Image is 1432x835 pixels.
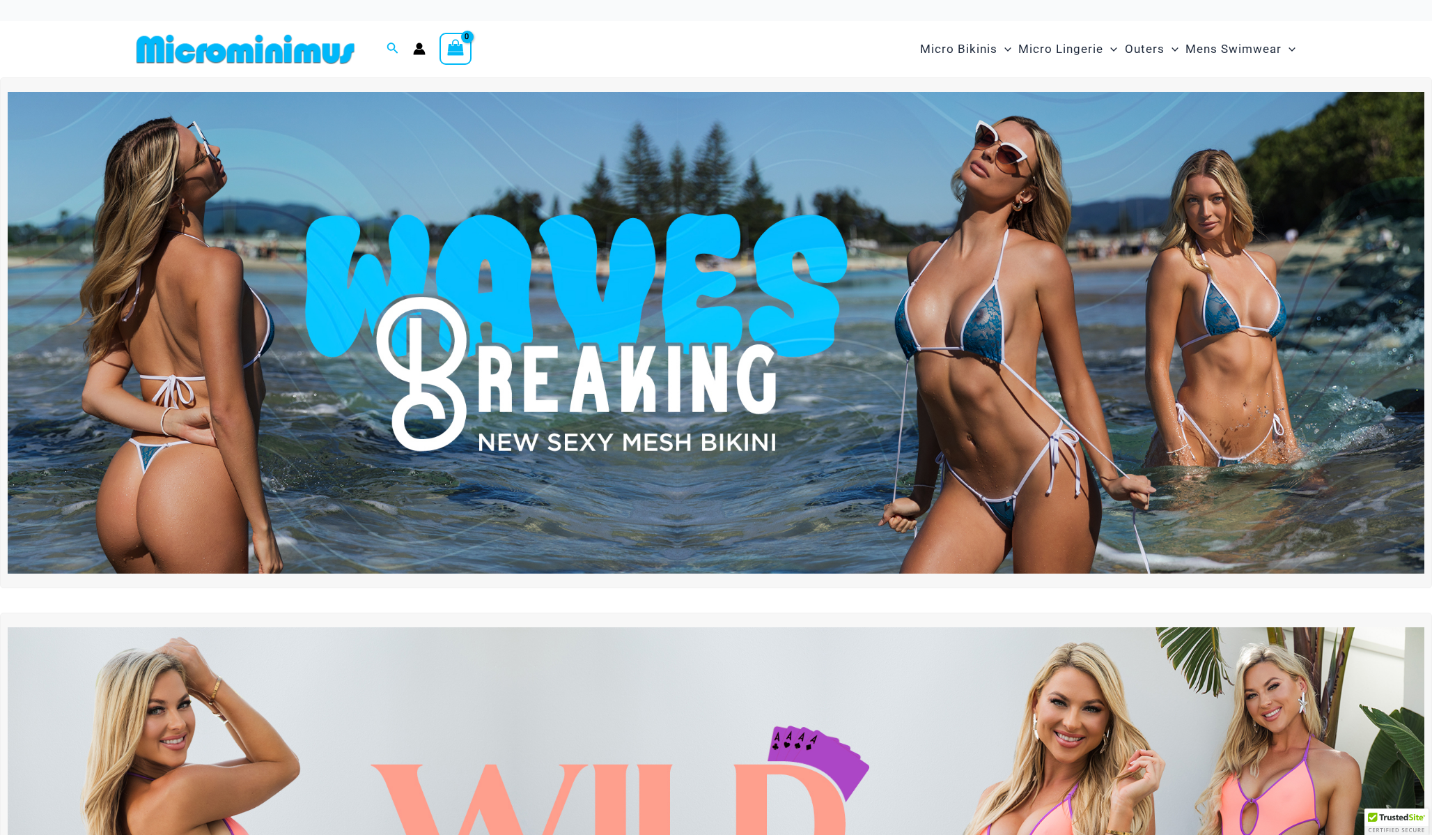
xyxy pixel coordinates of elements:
span: Menu Toggle [1165,31,1178,67]
span: Micro Bikinis [920,31,997,67]
span: Micro Lingerie [1018,31,1103,67]
a: Mens SwimwearMenu ToggleMenu Toggle [1182,28,1299,70]
span: Menu Toggle [1282,31,1295,67]
a: View Shopping Cart, empty [439,33,472,65]
a: OutersMenu ToggleMenu Toggle [1121,28,1182,70]
a: Micro BikinisMenu ToggleMenu Toggle [917,28,1015,70]
span: Menu Toggle [997,31,1011,67]
div: TrustedSite Certified [1364,809,1429,835]
a: Micro LingerieMenu ToggleMenu Toggle [1015,28,1121,70]
a: Account icon link [413,43,426,55]
a: Search icon link [387,40,399,58]
span: Mens Swimwear [1185,31,1282,67]
img: Waves Breaking Ocean Bikini Pack [8,92,1424,574]
span: Outers [1125,31,1165,67]
nav: Site Navigation [915,26,1301,72]
img: MM SHOP LOGO FLAT [131,33,360,65]
span: Menu Toggle [1103,31,1117,67]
